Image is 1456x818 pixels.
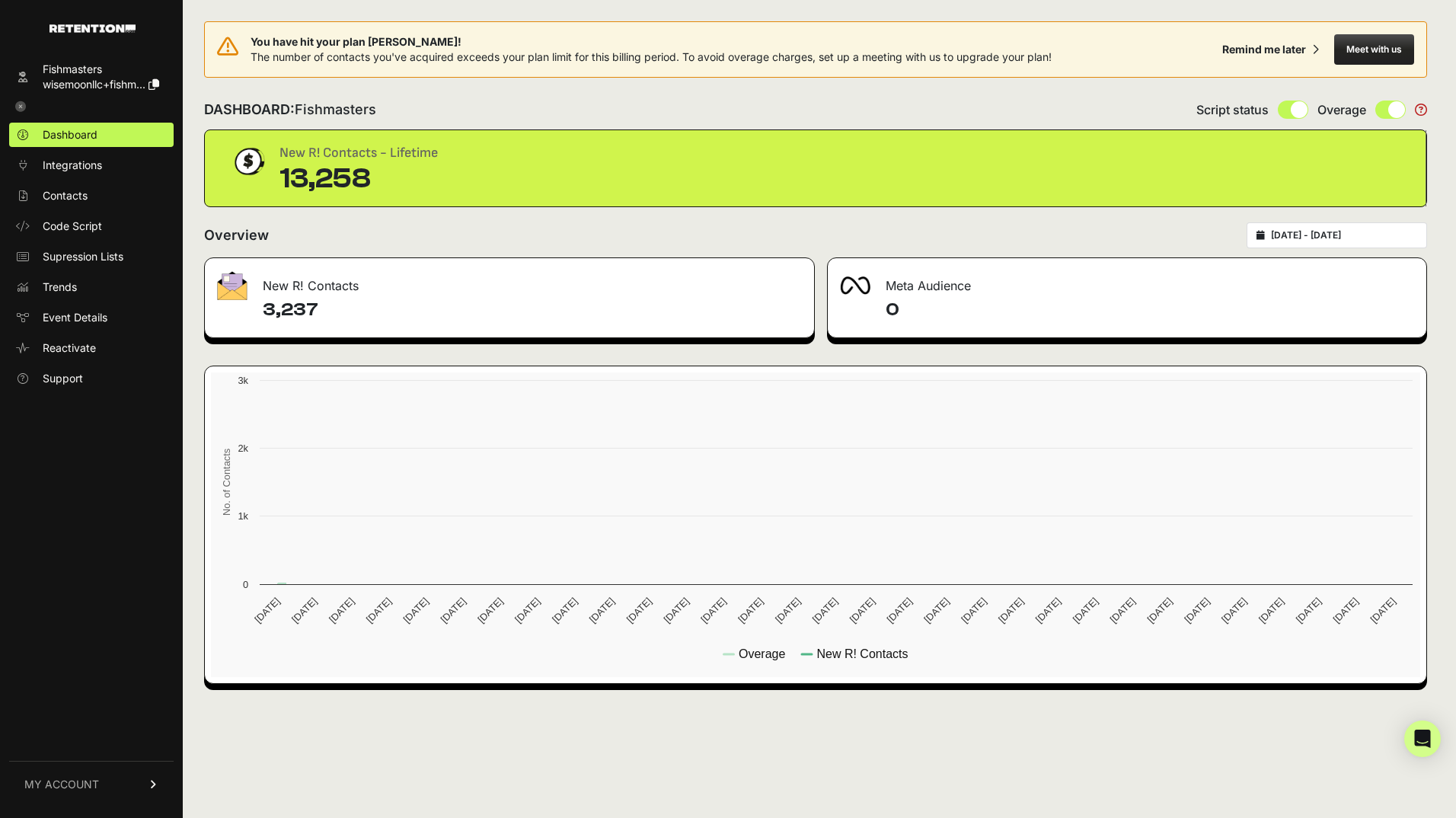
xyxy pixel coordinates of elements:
a: Fishmasters wisemoonllc+fishm... [9,57,174,97]
text: Overage [739,647,785,660]
text: [DATE] [252,596,282,625]
a: Integrations [9,153,174,177]
h4: 3,237 [263,298,802,322]
text: [DATE] [773,596,803,625]
text: [DATE] [1331,596,1361,625]
span: Reactivate [43,340,96,356]
text: 2k [238,443,248,454]
a: Contacts [9,184,174,208]
text: [DATE] [736,596,765,625]
button: Remind me later [1216,36,1325,63]
span: Integrations [43,158,102,173]
a: Code Script [9,214,174,238]
text: [DATE] [1071,596,1100,625]
div: Open Intercom Messenger [1404,721,1441,757]
text: [DATE] [475,596,505,625]
img: dollar-coin-05c43ed7efb7bc0c12610022525b4bbbb207c7efeef5aecc26f025e68dcafac9.png [229,142,267,181]
h4: 0 [886,298,1414,322]
text: [DATE] [921,596,951,625]
a: Supression Lists [9,244,174,269]
a: Trends [9,275,174,299]
text: [DATE] [1033,596,1063,625]
span: Trends [43,280,77,295]
span: Support [43,371,83,386]
a: Reactivate [9,336,174,360]
span: Overage [1317,101,1366,119]
text: [DATE] [810,596,840,625]
span: You have hit your plan [PERSON_NAME]! [251,34,1052,50]
text: [DATE] [438,596,468,625]
text: [DATE] [1145,596,1174,625]
span: MY ACCOUNT [24,777,99,792]
text: [DATE] [327,596,356,625]
text: [DATE] [1294,596,1323,625]
text: [DATE] [289,596,319,625]
div: Meta Audience [828,258,1426,304]
div: New R! Contacts [205,258,814,304]
text: [DATE] [996,596,1026,625]
text: 0 [243,579,248,590]
img: fa-meta-2f981b61bb99beabf952f7030308934f19ce035c18b003e963880cc3fabeebb7.png [840,276,870,295]
text: [DATE] [512,596,542,625]
a: Support [9,366,174,391]
h2: DASHBOARD: [204,99,376,120]
text: [DATE] [1219,596,1249,625]
span: The number of contacts you've acquired exceeds your plan limit for this billing period. To avoid ... [251,50,1052,63]
text: [DATE] [698,596,728,625]
a: Dashboard [9,123,174,147]
span: Supression Lists [43,249,123,264]
span: Code Script [43,219,102,234]
text: [DATE] [401,596,431,625]
text: [DATE] [364,596,394,625]
text: [DATE] [959,596,988,625]
text: 1k [238,510,248,522]
text: New R! Contacts [816,647,908,660]
text: [DATE] [885,596,915,625]
span: Script status [1196,101,1269,119]
text: [DATE] [1182,596,1212,625]
span: wisemoonllc+fishm... [43,78,145,91]
button: Meet with us [1334,34,1414,65]
span: Contacts [43,188,88,203]
a: Event Details [9,305,174,330]
div: 13,258 [279,164,438,194]
span: Dashboard [43,127,97,142]
span: Fishmasters [295,101,376,117]
span: Event Details [43,310,107,325]
text: [DATE] [661,596,691,625]
img: Retention.com [49,24,136,33]
text: No. of Contacts [221,449,232,516]
a: MY ACCOUNT [9,761,174,807]
text: [DATE] [1368,596,1397,625]
text: [DATE] [1256,596,1286,625]
div: Remind me later [1222,42,1306,57]
text: [DATE] [848,596,877,625]
div: Fishmasters [43,62,159,77]
img: fa-envelope-19ae18322b30453b285274b1b8af3d052b27d846a4fbe8435d1a52b978f639a2.png [217,271,247,300]
text: [DATE] [587,596,617,625]
text: 3k [238,375,248,386]
div: New R! Contacts - Lifetime [279,142,438,164]
h2: Overview [204,225,269,246]
text: [DATE] [1108,596,1138,625]
text: [DATE] [624,596,654,625]
text: [DATE] [550,596,580,625]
